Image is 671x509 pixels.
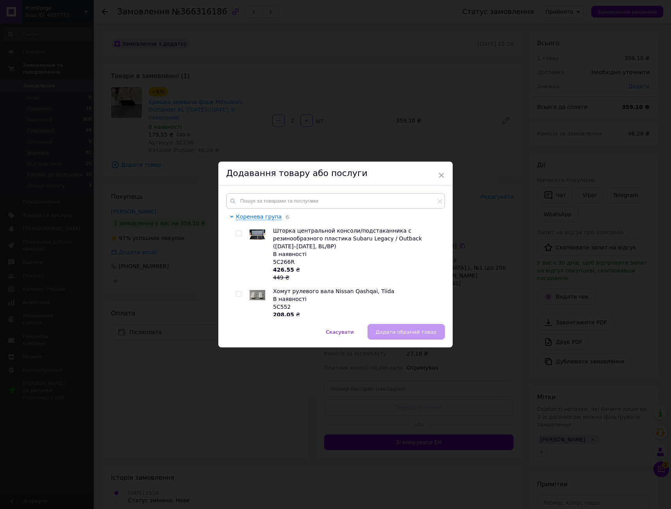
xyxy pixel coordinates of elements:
b: 426.55 [273,267,294,273]
span: 5C552 [273,304,291,310]
div: ₴ [273,266,441,281]
span: 5C266R [273,259,294,265]
span: Хомут рулевого вала Nissan Qashqai, Tiida [273,288,394,294]
span: Коренева група [236,214,282,220]
img: Хомут рулевого вала Nissan Qashqai, Tiida [250,290,265,300]
input: Пошук за товарами та послугами [226,193,445,209]
button: Скасувати [318,324,362,340]
span: Скасувати [326,329,353,335]
img: Шторка центральной консоли/подстаканника с резинообразного пластика Subaru Legacy / Outback (2003... [250,230,265,240]
span: 6 [282,214,289,220]
div: В наявності [273,250,441,258]
span: Шторка центральной консоли/подстаканника с резинообразного пластика Subaru Legacy / Outback ([DAT... [273,228,422,249]
span: × [438,169,445,182]
div: ₴ [273,311,441,326]
span: 449 ₴ [273,274,289,281]
div: В наявності [273,295,441,303]
b: 208.05 [273,311,294,318]
div: Додавання товару або послуги [218,162,453,185]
